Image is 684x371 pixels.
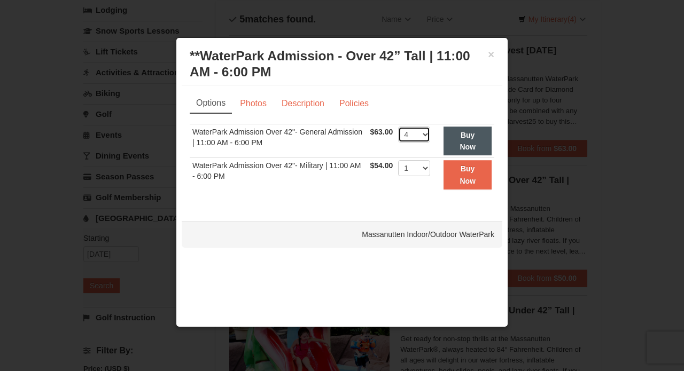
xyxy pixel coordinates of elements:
[460,164,476,185] strong: Buy Now
[488,49,494,60] button: ×
[444,127,492,156] button: Buy Now
[190,93,232,114] a: Options
[182,221,502,248] div: Massanutten Indoor/Outdoor WaterPark
[190,158,368,192] td: WaterPark Admission Over 42"- Military | 11:00 AM - 6:00 PM
[370,161,393,170] span: $54.00
[444,160,492,190] button: Buy Now
[190,124,368,158] td: WaterPark Admission Over 42"- General Admission | 11:00 AM - 6:00 PM
[370,128,393,136] span: $63.00
[190,48,494,80] h3: **WaterPark Admission - Over 42” Tall | 11:00 AM - 6:00 PM
[332,93,376,114] a: Policies
[460,131,476,151] strong: Buy Now
[233,93,274,114] a: Photos
[275,93,331,114] a: Description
